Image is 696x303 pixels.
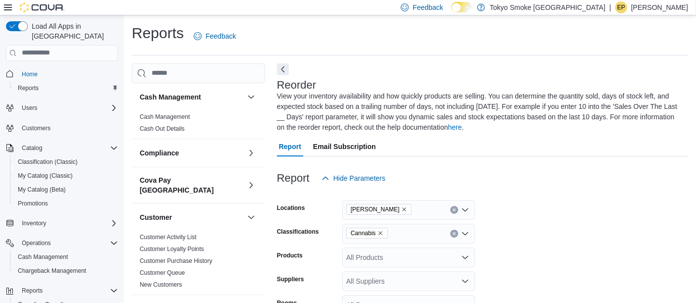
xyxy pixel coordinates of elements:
[10,264,122,278] button: Chargeback Management
[22,287,43,295] span: Reports
[451,12,452,13] span: Dark Mode
[451,2,472,12] input: Dark Mode
[14,156,118,168] span: Classification (Classic)
[313,137,376,156] span: Email Subscription
[14,82,118,94] span: Reports
[10,183,122,197] button: My Catalog (Beta)
[22,239,51,247] span: Operations
[615,1,627,13] div: Ethan Provencal
[14,82,43,94] a: Reports
[140,269,185,277] span: Customer Queue
[18,200,48,207] span: Promotions
[14,184,118,196] span: My Catalog (Beta)
[14,251,72,263] a: Cash Management
[18,217,50,229] button: Inventory
[18,285,118,297] span: Reports
[18,267,86,275] span: Chargeback Management
[22,124,51,132] span: Customers
[190,26,240,46] a: Feedback
[18,122,118,134] span: Customers
[450,230,458,238] button: Clear input
[377,230,383,236] button: Remove Cannabis from selection in this group
[14,170,77,182] a: My Catalog (Classic)
[2,67,122,81] button: Home
[401,206,407,212] button: Remove Oshawa King from selection in this group
[631,1,688,13] p: [PERSON_NAME]
[14,265,118,277] span: Chargeback Management
[18,102,118,114] span: Users
[351,204,400,214] span: [PERSON_NAME]
[277,63,289,75] button: Next
[18,285,47,297] button: Reports
[22,104,37,112] span: Users
[14,170,118,182] span: My Catalog (Classic)
[277,79,316,91] h3: Reorder
[277,275,304,283] label: Suppliers
[461,253,469,261] button: Open list of options
[2,236,122,250] button: Operations
[140,212,172,222] h3: Customer
[132,23,184,43] h1: Reports
[140,212,243,222] button: Customer
[277,91,683,133] div: View your inventory availability and how quickly products are selling. You can determine the quan...
[140,246,204,252] a: Customer Loyalty Points
[461,206,469,214] button: Open list of options
[140,92,201,102] h3: Cash Management
[22,70,38,78] span: Home
[461,277,469,285] button: Open list of options
[245,211,257,223] button: Customer
[18,172,73,180] span: My Catalog (Classic)
[140,257,213,264] a: Customer Purchase History
[14,198,52,209] a: Promotions
[140,125,185,133] span: Cash Out Details
[140,175,243,195] button: Cova Pay [GEOGRAPHIC_DATA]
[18,237,55,249] button: Operations
[245,91,257,103] button: Cash Management
[277,172,310,184] h3: Report
[20,2,64,12] img: Cova
[18,158,78,166] span: Classification (Classic)
[18,84,39,92] span: Reports
[333,173,385,183] span: Hide Parameters
[2,101,122,115] button: Users
[461,230,469,238] button: Open list of options
[346,228,388,239] span: Cannabis
[351,228,376,238] span: Cannabis
[2,141,122,155] button: Catalog
[10,197,122,210] button: Promotions
[22,144,42,152] span: Catalog
[140,113,190,121] span: Cash Management
[14,184,70,196] a: My Catalog (Beta)
[22,219,46,227] span: Inventory
[448,123,462,131] a: here
[18,142,118,154] span: Catalog
[18,142,46,154] button: Catalog
[318,168,389,188] button: Hide Parameters
[279,137,301,156] span: Report
[140,234,197,241] a: Customer Activity List
[277,228,319,236] label: Classifications
[28,21,118,41] span: Load All Apps in [GEOGRAPHIC_DATA]
[10,250,122,264] button: Cash Management
[450,206,458,214] button: Clear input
[277,252,303,259] label: Products
[617,1,625,13] span: EP
[140,125,185,132] a: Cash Out Details
[245,179,257,191] button: Cova Pay [GEOGRAPHIC_DATA]
[132,111,265,139] div: Cash Management
[18,253,68,261] span: Cash Management
[18,68,118,80] span: Home
[140,148,179,158] h3: Compliance
[2,216,122,230] button: Inventory
[277,204,305,212] label: Locations
[10,81,122,95] button: Reports
[413,2,443,12] span: Feedback
[245,147,257,159] button: Compliance
[10,169,122,183] button: My Catalog (Classic)
[206,31,236,41] span: Feedback
[2,284,122,298] button: Reports
[14,156,82,168] a: Classification (Classic)
[140,113,190,120] a: Cash Management
[140,257,213,265] span: Customer Purchase History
